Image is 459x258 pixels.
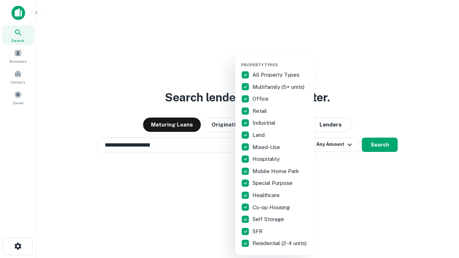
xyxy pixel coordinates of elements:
p: Co-op Housing [252,203,291,212]
p: Land [252,131,266,139]
p: SFR [252,227,264,236]
p: Self Storage [252,215,285,224]
p: Mixed-Use [252,143,281,152]
p: Office [252,95,270,103]
span: Property Types [241,63,278,67]
p: Retail [252,107,268,115]
p: All Property Types [252,71,301,79]
p: Residential (2-4 units) [252,239,308,248]
iframe: Chat Widget [423,201,459,235]
p: Industrial [252,119,277,127]
p: Hospitality [252,155,281,163]
p: Special Purpose [252,179,294,187]
p: Healthcare [252,191,281,200]
p: Mobile Home Park [252,167,301,176]
p: Multifamily (5+ units) [252,83,306,91]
